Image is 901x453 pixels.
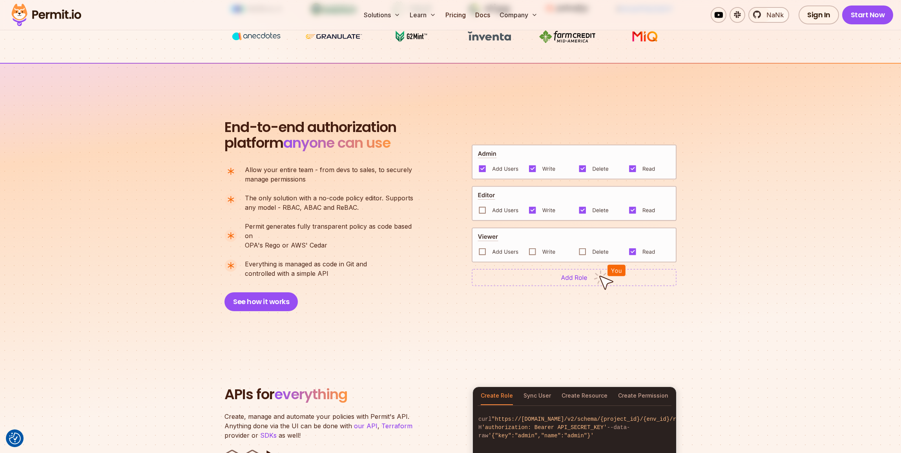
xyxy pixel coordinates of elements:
[245,193,413,203] span: The only solution with a no-code policy editor. Supports
[227,29,286,44] img: vega
[618,30,671,43] img: MIQ
[482,424,607,431] span: 'authorization: Bearer API_SECRET_KEY'
[9,433,21,444] img: Revisit consent button
[224,387,463,402] h2: APIs for
[442,7,469,23] a: Pricing
[305,29,363,44] img: Granulate
[245,222,420,240] span: Permit generates fully transparent policy as code based on
[538,29,596,44] img: Farm Credit
[354,422,378,430] a: our API
[245,193,413,212] p: any model - RBAC, ABAC and ReBAC.
[361,7,403,23] button: Solutions
[488,433,594,439] span: '{"key":"admin","name":"admin"}'
[762,10,784,20] span: NaNk
[224,119,396,135] span: End-to-end authorization
[473,409,676,446] code: curl -H --data-raw
[618,387,668,405] button: Create Permission
[562,387,607,405] button: Create Resource
[274,384,347,404] span: everything
[472,7,493,23] a: Docs
[245,165,412,184] p: manage permissions
[283,133,390,153] span: anyone can use
[842,6,894,24] a: Start Now
[799,6,839,24] a: Sign In
[245,259,367,269] span: Everything is managed as code in Git and
[224,412,421,440] p: Create, manage and automate your policies with Permit's API. Anything done via the UI can be done...
[523,387,551,405] button: Sync User
[748,7,789,23] a: NaNk
[224,119,396,151] h2: platform
[496,7,541,23] button: Company
[260,431,277,439] a: SDKs
[9,433,21,444] button: Consent Preferences
[245,165,412,174] span: Allow your entire team - from devs to sales, to securely
[407,7,439,23] button: Learn
[460,29,519,43] img: inventa
[381,422,412,430] a: Terraform
[382,29,441,44] img: G2mint
[8,2,85,28] img: Permit logo
[245,259,367,278] p: controlled with a simple API
[481,387,513,405] button: Create Role
[224,292,298,311] button: See how it works
[492,416,693,422] span: "https://[DOMAIN_NAME]/v2/schema/{project_id}/{env_id}/roles"
[245,222,420,250] p: OPA's Rego or AWS' Cedar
